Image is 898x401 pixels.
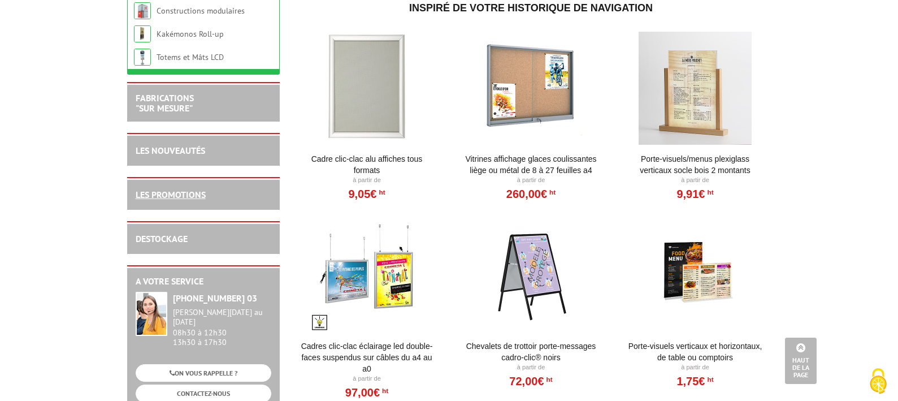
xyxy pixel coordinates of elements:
p: À partir de [297,176,437,185]
p: À partir de [297,374,437,383]
img: widget-service.jpg [136,292,167,336]
a: LES PROMOTIONS [136,189,206,200]
h2: A votre service [136,277,271,287]
a: DESTOCKAGE [136,233,188,244]
p: À partir de [626,363,765,372]
a: Vitrines affichage glaces coulissantes liège ou métal de 8 à 27 feuilles A4 [461,153,601,176]
a: Porte-Visuels/Menus Plexiglass Verticaux Socle Bois 2 Montants [626,153,765,176]
a: Haut de la page [785,338,817,384]
div: 08h30 à 12h30 13h30 à 17h30 [173,308,271,347]
a: ON VOUS RAPPELLE ? [136,364,271,382]
a: 72,00€HT [509,378,552,385]
sup: HT [705,376,713,383]
a: Chevalets de trottoir porte-messages Cadro-Clic® Noirs [461,340,601,363]
a: LES NOUVEAUTÉS [136,145,205,156]
img: Cookies (fenêtre modale) [864,367,892,395]
strong: [PHONE_NUMBER] 03 [173,292,257,304]
sup: HT [705,188,713,196]
a: Porte-visuels verticaux et horizontaux, de table ou comptoirs [626,340,765,363]
a: Constructions modulaires [157,6,245,16]
a: Cadres clic-clac éclairage LED double-faces suspendus sur câbles du A4 au A0 [297,340,437,374]
a: Totems et Mâts LCD [157,52,224,62]
p: À partir de [461,363,601,372]
div: [PERSON_NAME][DATE] au [DATE] [173,308,271,327]
img: Constructions modulaires [134,2,151,19]
a: 97,00€HT [345,389,388,396]
img: Totems et Mâts LCD [134,49,151,66]
a: Kakémonos Roll-up [157,29,224,39]
p: À partir de [626,176,765,185]
a: 260,00€HT [506,191,556,197]
span: Inspiré de votre historique de navigation [409,2,653,14]
sup: HT [544,376,553,383]
a: 1,75€HT [676,378,713,385]
sup: HT [547,188,556,196]
a: 9,05€HT [348,191,385,197]
sup: HT [376,188,385,196]
img: Kakémonos Roll-up [134,25,151,42]
a: FABRICATIONS"Sur Mesure" [136,92,194,114]
button: Cookies (fenêtre modale) [858,363,898,401]
a: 9,91€HT [676,191,713,197]
a: Cadre Clic-Clac Alu affiches tous formats [297,153,437,176]
sup: HT [380,387,388,395]
p: À partir de [461,176,601,185]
